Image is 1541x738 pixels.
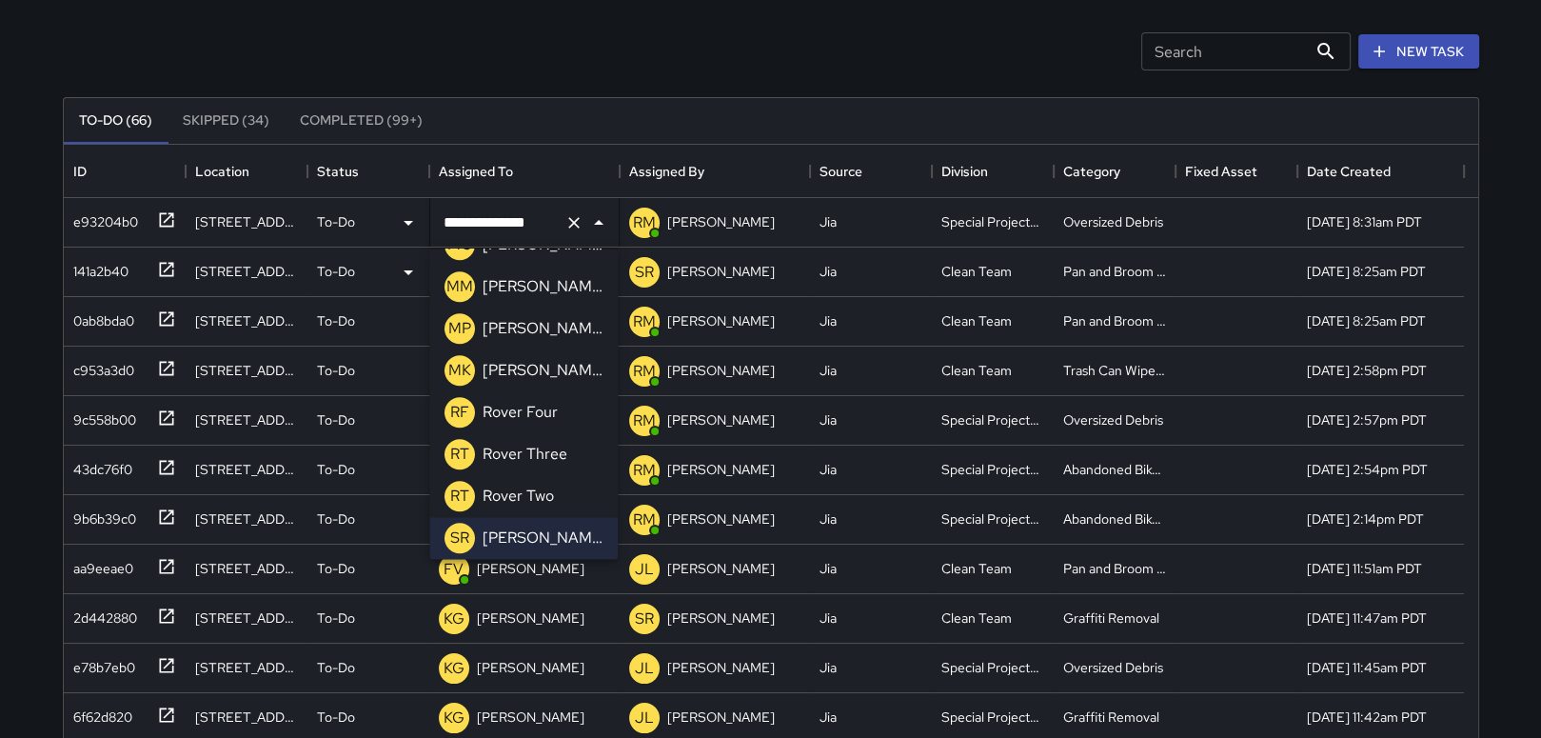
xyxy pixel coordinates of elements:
div: ID [64,145,186,198]
p: KG [444,707,464,729]
div: Clean Team [941,311,1012,330]
p: [PERSON_NAME] [667,262,775,281]
p: MC [447,234,472,257]
div: Location [186,145,307,198]
div: Jia [820,410,837,429]
div: 232 Montgomery Street [195,509,298,529]
div: Clean Team [941,608,1012,628]
button: New Task [1358,34,1479,70]
div: Abandoned Bike Lock [1063,460,1166,479]
p: [PERSON_NAME] [667,311,775,330]
div: c953a3d0 [66,353,134,380]
div: aa9eeae0 [66,551,133,578]
p: [PERSON_NAME] [477,608,584,628]
p: JL [635,558,654,581]
p: RT [450,486,469,509]
p: MK [448,360,471,383]
div: Jia [820,559,837,578]
div: 141a2b40 [66,254,128,281]
p: [PERSON_NAME] [667,708,775,727]
div: Source [820,145,862,198]
p: [PERSON_NAME] [667,410,775,429]
p: To-Do [317,608,355,628]
p: KG [444,608,464,630]
div: 43dc76f0 [66,452,132,479]
div: 8/26/2025, 2:57pm PDT [1307,410,1427,429]
div: Status [307,145,429,198]
div: 8/26/2025, 11:42am PDT [1307,708,1427,727]
div: Special Projects Team [941,460,1044,479]
p: [PERSON_NAME] [477,708,584,727]
div: 8/26/2025, 11:45am PDT [1307,658,1427,677]
div: Graffiti Removal [1063,708,1159,727]
p: To-Do [317,559,355,578]
p: RT [450,444,469,467]
div: Special Projects Team [941,410,1044,429]
div: 655 Montgomery Street [195,311,298,330]
div: Jia [820,212,837,231]
p: Rover Two [483,486,554,509]
p: RM [633,211,656,234]
div: Assigned To [429,145,620,198]
div: 8/26/2025, 2:54pm PDT [1307,460,1428,479]
div: Clean Team [941,262,1012,281]
div: Division [941,145,988,198]
div: 28 Fremont Street [195,460,298,479]
div: Category [1054,145,1176,198]
p: MM [446,276,473,299]
p: [PERSON_NAME] [667,559,775,578]
button: Skipped (34) [168,98,285,144]
div: Oversized Debris [1063,658,1163,677]
p: To-Do [317,658,355,677]
p: To-Do [317,311,355,330]
div: Fixed Asset [1185,145,1257,198]
p: SR [635,261,654,284]
p: Rover Four [483,402,558,425]
div: Clean Team [941,361,1012,380]
div: Special Projects Team [941,509,1044,529]
div: Clean Team [941,559,1012,578]
div: Oversized Debris [1063,410,1163,429]
p: To-Do [317,361,355,380]
div: 8/27/2025, 8:25am PDT [1307,311,1426,330]
div: 425 Jackson Street [195,708,298,727]
div: Jia [820,658,837,677]
p: JL [635,657,654,680]
p: RM [633,360,656,383]
p: To-Do [317,460,355,479]
div: Special Projects Team [941,658,1044,677]
div: Jia [820,608,837,628]
p: To-Do [317,708,355,727]
div: Trash Can Wiped Down [1063,361,1166,380]
div: 9c558b00 [66,403,136,429]
div: Abandoned Bike Lock [1063,509,1166,529]
p: RM [633,509,656,531]
button: Completed (99+) [285,98,438,144]
div: Division [932,145,1054,198]
p: MP [448,318,471,341]
div: Fixed Asset [1176,145,1297,198]
button: To-Do (66) [64,98,168,144]
button: Close [585,209,612,236]
p: To-Do [317,212,355,231]
p: To-Do [317,410,355,429]
p: [PERSON_NAME] [483,276,603,299]
p: To-Do [317,509,355,529]
p: SR [635,608,654,630]
p: [PERSON_NAME] [667,608,775,628]
div: Oversized Debris [1063,212,1163,231]
div: Assigned By [629,145,704,198]
div: 9b6b39c0 [66,502,136,529]
p: KG [444,657,464,680]
p: RF [450,402,469,425]
p: [PERSON_NAME] [483,318,603,341]
p: RM [633,409,656,432]
p: JL [635,707,654,729]
p: [PERSON_NAME] [667,509,775,529]
p: [PERSON_NAME] [667,212,775,231]
div: 6f62d820 [66,700,132,727]
div: Pan and Broom Block Faces [1063,311,1166,330]
div: 458 Jackson Street [195,658,298,677]
div: Assigned By [620,145,810,198]
p: [PERSON_NAME] [483,360,603,383]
